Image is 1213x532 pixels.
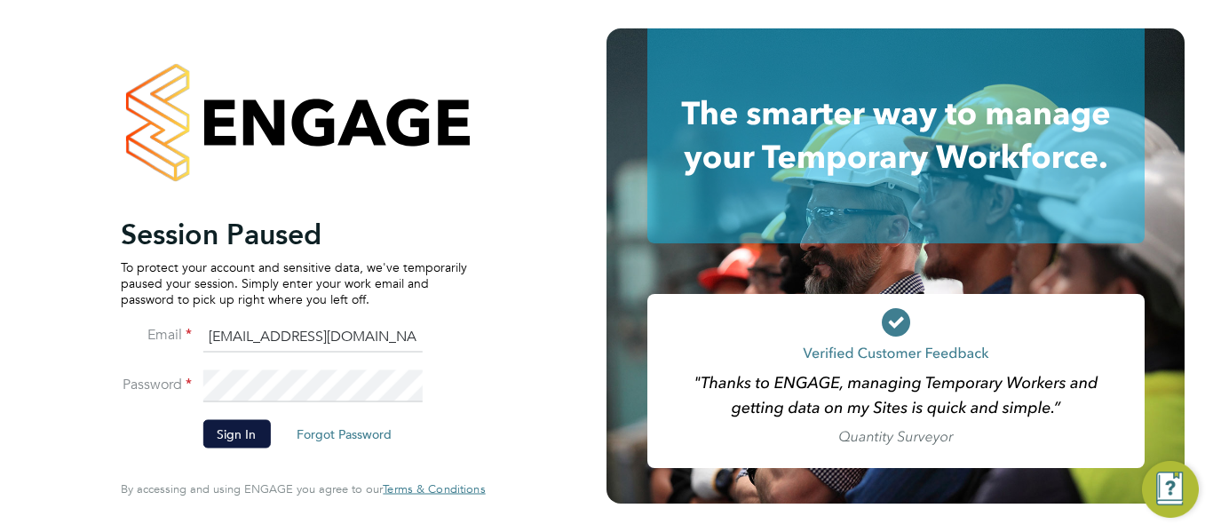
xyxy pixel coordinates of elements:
button: Forgot Password [282,420,406,449]
span: By accessing and using ENGAGE you agree to our [121,481,485,496]
button: Sign In [202,420,270,449]
input: Enter your work email... [202,321,422,353]
button: Engage Resource Center [1142,461,1199,518]
span: Terms & Conditions [383,481,485,496]
p: To protect your account and sensitive data, we've temporarily paused your session. Simply enter y... [121,258,467,307]
label: Email [121,326,192,345]
h2: Session Paused [121,216,467,251]
a: Terms & Conditions [383,482,485,496]
label: Password [121,376,192,394]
